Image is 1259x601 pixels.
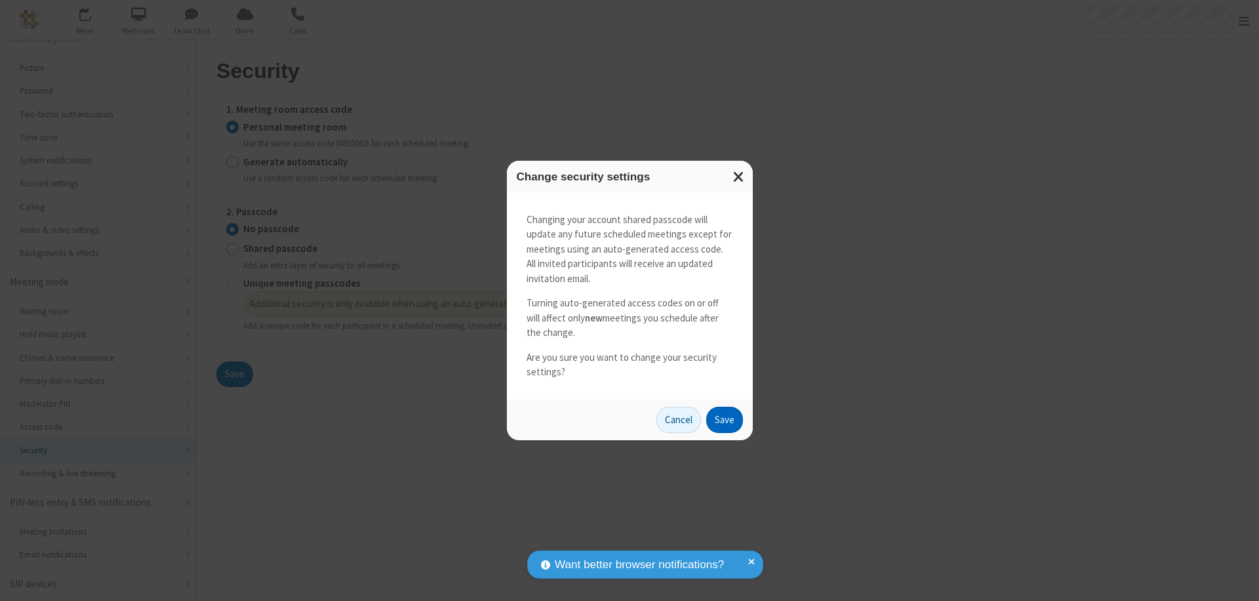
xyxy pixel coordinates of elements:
strong: new [585,312,603,324]
button: Cancel [656,407,701,433]
button: Close modal [725,161,753,193]
h3: Change security settings [517,171,743,183]
p: Turning auto-generated access codes on or off will affect only meetings you schedule after the ch... [527,296,733,341]
p: Changing your account shared passcode will update any future scheduled meetings except for meetin... [527,213,733,287]
span: Want better browser notifications? [555,556,724,573]
button: Save [706,407,743,433]
p: Are you sure you want to change your security settings? [527,350,733,380]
